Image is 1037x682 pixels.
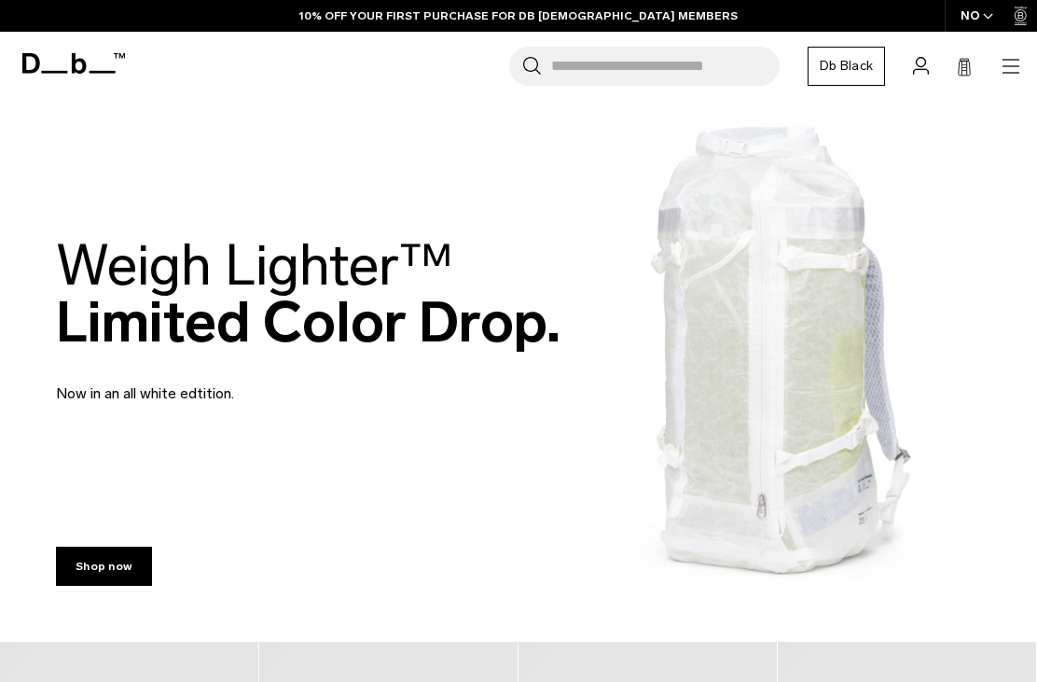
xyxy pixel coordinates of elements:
[56,360,504,405] p: Now in an all white edtition.
[56,547,152,586] a: Shop now
[808,47,885,86] a: Db Black
[56,231,453,299] span: Weigh Lighter™
[299,7,738,24] a: 10% OFF YOUR FIRST PURCHASE FOR DB [DEMOGRAPHIC_DATA] MEMBERS
[56,237,560,351] h2: Limited Color Drop.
